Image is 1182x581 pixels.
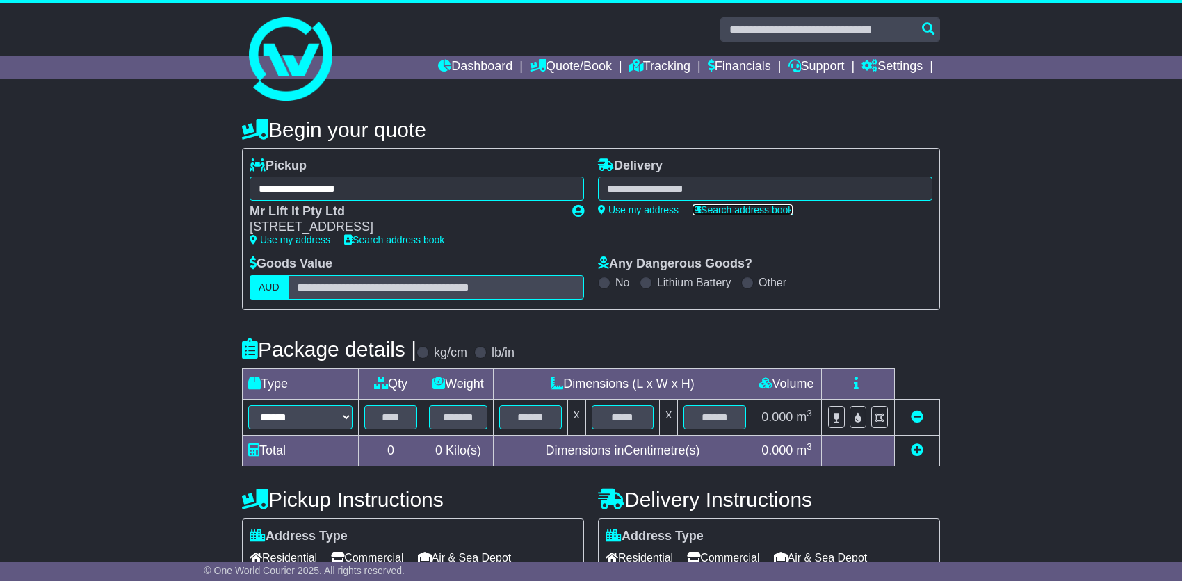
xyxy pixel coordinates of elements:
a: Use my address [598,204,679,215]
label: Address Type [250,529,348,544]
a: Financials [708,56,771,79]
label: Other [759,276,786,289]
a: Remove this item [911,410,923,424]
span: Residential [250,547,317,568]
label: Goods Value [250,256,332,272]
a: Support [788,56,845,79]
a: Tracking [629,56,690,79]
span: © One World Courier 2025. All rights reserved. [204,565,405,576]
label: Any Dangerous Goods? [598,256,752,272]
span: 0 [435,443,442,457]
td: Dimensions (L x W x H) [493,368,752,399]
span: m [796,443,812,457]
sup: 3 [807,408,812,418]
label: No [615,276,629,289]
td: Dimensions in Centimetre(s) [493,435,752,466]
span: Air & Sea Depot [418,547,512,568]
td: Type [243,368,359,399]
td: Kilo(s) [423,435,494,466]
td: Total [243,435,359,466]
a: Search address book [693,204,793,215]
a: Dashboard [438,56,512,79]
a: Quote/Book [530,56,612,79]
label: Delivery [598,158,663,174]
label: Pickup [250,158,307,174]
h4: Delivery Instructions [598,488,940,511]
span: Residential [606,547,673,568]
td: Weight [423,368,494,399]
td: Qty [359,368,423,399]
a: Use my address [250,234,330,245]
div: Mr Lift It Pty Ltd [250,204,558,220]
span: m [796,410,812,424]
span: 0.000 [761,443,793,457]
label: AUD [250,275,289,300]
td: x [567,399,585,435]
span: Air & Sea Depot [774,547,868,568]
h4: Begin your quote [242,118,940,141]
div: [STREET_ADDRESS] [250,220,558,235]
td: 0 [359,435,423,466]
span: Commercial [687,547,759,568]
a: Search address book [344,234,444,245]
label: Lithium Battery [657,276,731,289]
td: Volume [752,368,821,399]
h4: Package details | [242,338,416,361]
h4: Pickup Instructions [242,488,584,511]
a: Add new item [911,443,923,457]
label: lb/in [492,345,515,361]
sup: 3 [807,441,812,452]
td: x [660,399,678,435]
a: Settings [861,56,923,79]
label: kg/cm [434,345,467,361]
label: Address Type [606,529,704,544]
span: Commercial [331,547,403,568]
span: 0.000 [761,410,793,424]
